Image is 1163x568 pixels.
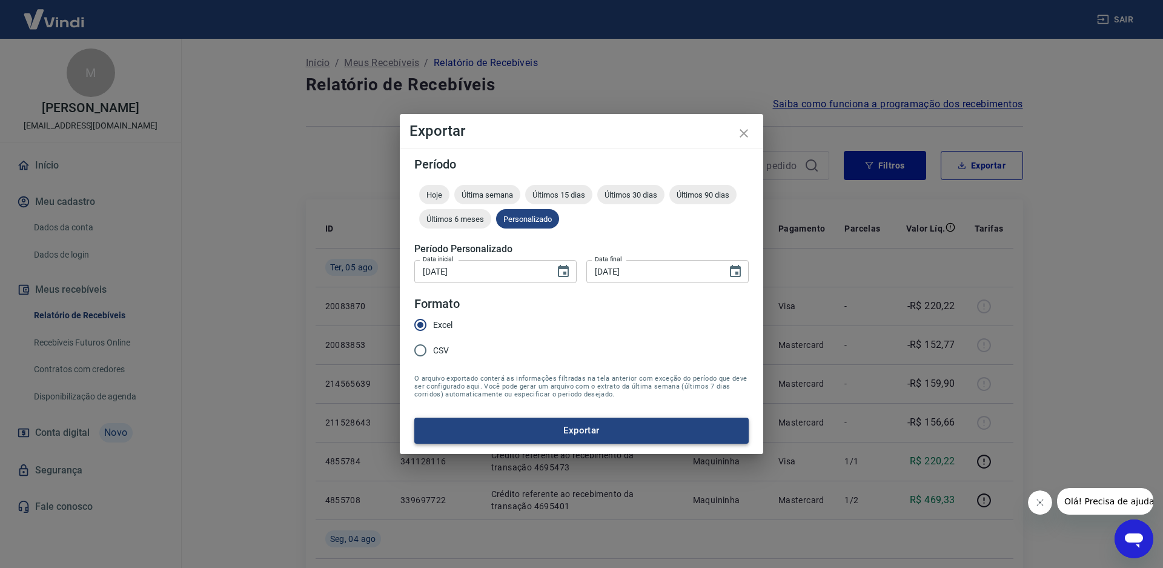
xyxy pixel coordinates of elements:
[1057,488,1153,515] iframe: Mensagem da empresa
[414,375,749,398] span: O arquivo exportado conterá as informações filtradas na tela anterior com exceção do período que ...
[419,209,491,229] div: Últimos 6 meses
[496,215,559,224] span: Personalizado
[586,260,718,282] input: DD/MM/YYYY
[419,215,491,224] span: Últimos 6 meses
[414,260,546,282] input: DD/MM/YYYY
[729,119,758,148] button: close
[7,8,102,18] span: Olá! Precisa de ajuda?
[669,190,737,199] span: Últimos 90 dias
[597,190,664,199] span: Últimos 30 dias
[419,190,449,199] span: Hoje
[669,185,737,204] div: Últimos 90 dias
[551,259,575,284] button: Choose date, selected date is 1 de ago de 2025
[454,185,520,204] div: Última semana
[597,185,664,204] div: Últimos 30 dias
[525,185,592,204] div: Últimos 15 dias
[414,295,460,313] legend: Formato
[595,255,622,264] label: Data final
[1115,520,1153,558] iframe: Botão para abrir a janela de mensagens
[1028,490,1052,515] iframe: Fechar mensagem
[423,255,454,264] label: Data inicial
[433,319,452,332] span: Excel
[496,209,559,229] div: Personalizado
[419,185,449,204] div: Hoje
[433,344,449,357] span: CSV
[414,243,749,255] h5: Período Personalizado
[525,190,592,199] span: Últimos 15 dias
[409,124,754,138] h4: Exportar
[723,259,747,284] button: Choose date, selected date is 5 de ago de 2025
[454,190,520,199] span: Última semana
[414,418,749,443] button: Exportar
[414,158,749,170] h5: Período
